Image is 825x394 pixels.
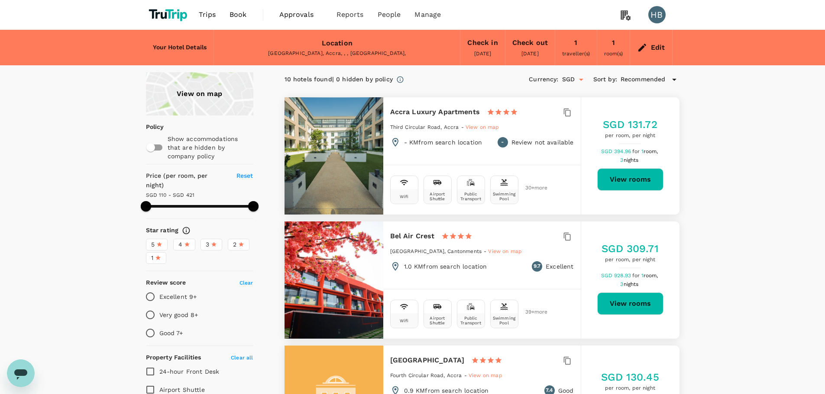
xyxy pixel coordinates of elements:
[414,10,441,20] span: Manage
[459,192,483,201] div: Public Transport
[378,10,401,20] span: People
[236,172,253,179] span: Reset
[511,138,574,147] p: Review not available
[146,353,201,362] h6: Property Facilities
[534,262,540,271] span: 9.7
[604,51,623,57] span: room(s)
[390,106,480,118] h6: Accra Luxury Apartments
[512,37,548,49] div: Check out
[390,124,459,130] span: Third Circular Road, Accra
[632,272,641,279] span: for
[620,281,640,287] span: 3
[199,10,216,20] span: Trips
[231,355,253,361] span: Clear all
[602,242,659,256] h5: SGD 309.71
[461,124,466,130] span: -
[651,42,665,54] div: Edit
[525,309,538,315] span: 39 + more
[279,10,323,20] span: Approvals
[492,316,516,325] div: Swimming Pool
[404,138,482,147] p: - KM from search location
[484,248,488,254] span: -
[146,192,195,198] span: SGD 110 - SGD 421
[233,240,236,249] span: 2
[597,168,663,191] button: View rooms
[153,43,207,52] h6: Your Hotel Details
[575,74,587,86] button: Open
[146,278,186,288] h6: Review score
[336,10,364,20] span: Reports
[624,157,639,163] span: nights
[7,359,35,387] iframe: Button to launch messaging window
[400,194,409,199] div: Wifi
[221,49,453,58] div: [GEOGRAPHIC_DATA], Accra, , , [GEOGRAPHIC_DATA],
[612,37,615,49] div: 1
[151,253,153,263] span: 1
[206,240,209,249] span: 3
[159,368,220,375] span: 24-hour Front Desk
[146,122,152,131] p: Policy
[159,329,183,337] p: Good 7+
[390,372,462,378] span: Fourth Circular Road, Accra
[525,185,538,191] span: 30 + more
[469,372,502,378] span: View on map
[474,51,492,57] span: [DATE]
[459,316,483,325] div: Public Transport
[601,148,633,154] span: SGD 394.96
[466,124,499,130] span: View on map
[146,72,253,115] a: View on map
[146,226,179,235] h6: Star rating
[641,272,660,279] span: 1
[488,247,522,254] a: View on map
[159,311,198,319] p: Very good 8+
[644,272,658,279] span: room,
[597,292,663,315] button: View rooms
[168,135,252,160] p: Show accommodations that are hidden by company policy
[602,256,659,264] span: per room, per night
[390,230,435,242] h6: Bel Air Crest
[159,292,197,301] p: Excellent 9+
[641,148,660,154] span: 1
[603,131,657,140] span: per room, per night
[469,372,502,378] a: View on map
[648,6,666,23] div: HB
[285,75,393,84] div: 10 hotels found | 0 hidden by policy
[574,37,577,49] div: 1
[467,37,498,49] div: Check in
[322,37,353,49] div: Location
[159,386,205,393] span: Airport Shuttle
[529,75,558,84] h6: Currency :
[593,75,617,84] h6: Sort by :
[239,280,253,286] span: Clear
[400,318,409,323] div: Wifi
[601,384,659,393] span: per room, per night
[404,262,487,271] p: 1.0 KM from search location
[230,10,247,20] span: Book
[390,354,465,366] h6: [GEOGRAPHIC_DATA]
[621,75,666,84] span: Recommended
[601,370,659,384] h5: SGD 130.45
[426,192,450,201] div: Airport Shuttle
[501,138,504,147] span: -
[146,171,226,190] h6: Price (per room, per night)
[151,240,155,249] span: 5
[182,226,191,235] svg: Star ratings are awarded to properties to represent the quality of services, facilities, and amen...
[620,157,640,163] span: 3
[492,192,516,201] div: Swimming Pool
[146,5,192,24] img: TruTrip logo
[426,316,450,325] div: Airport Shuttle
[601,272,633,279] span: SGD 928.93
[603,118,657,131] h5: SGD 131.72
[178,240,182,249] span: 4
[390,248,482,254] span: [GEOGRAPHIC_DATA], Cantonments
[632,148,641,154] span: for
[466,123,499,130] a: View on map
[624,281,639,287] span: nights
[546,262,573,271] p: Excellent
[464,372,469,378] span: -
[644,148,658,154] span: room,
